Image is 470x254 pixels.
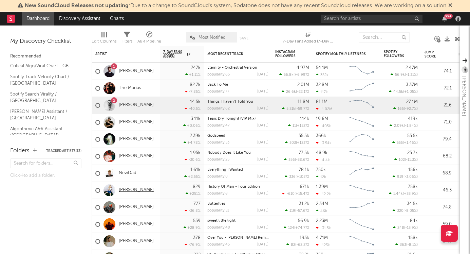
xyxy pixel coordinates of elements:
div: 54.1M [316,66,328,70]
span: 1.44k [393,192,403,196]
div: 366k [316,134,326,138]
a: Algorithmic A&R Assistant ([GEOGRAPHIC_DATA]) [10,125,75,139]
div: ( ) [393,106,418,111]
span: -1.84 % [405,124,417,128]
a: Over You - [PERSON_NAME] Remix [207,236,269,240]
a: History Of Man - Tour Edition [207,185,260,189]
div: ( ) [284,225,309,230]
span: 320 [397,209,403,213]
div: 378 [193,236,201,240]
div: Butterflies [207,202,268,206]
div: popularity: 25 [207,158,229,162]
div: 19.6M [316,117,328,121]
span: -22.1 % [297,90,308,94]
div: 56.9k [298,219,309,223]
div: My Discovery Checklist [10,37,81,46]
div: popularity: 53 [207,141,229,145]
div: ( ) [279,72,309,77]
div: ( ) [389,89,418,94]
div: -30.6 % [185,157,201,162]
button: 99+ [442,16,447,21]
div: -123k [316,243,330,247]
div: ( ) [285,174,309,179]
div: 55.5k [299,134,309,138]
div: -405k [316,124,331,128]
div: Nobody Does It Like You [207,151,268,155]
div: 117k [316,90,328,94]
div: 114k [300,117,309,121]
div: Jump Score [425,50,441,58]
a: Discovery Assistant [54,12,105,26]
div: popularity: 8 [207,192,228,196]
a: Critical Algo/Viral Chart - GB [10,62,75,70]
div: -1.02M [316,107,332,111]
a: [PERSON_NAME] [119,187,154,193]
a: [PERSON_NAME] [119,119,154,125]
div: ( ) [282,89,309,94]
div: popularity: 47 [207,124,230,128]
div: [DATE] [257,192,268,196]
span: 919 [397,175,403,179]
div: [DATE] [257,209,268,213]
svg: Chart title [346,216,377,233]
div: [DATE] [257,124,268,128]
div: Over You - Bobby Harvey Remix [207,236,268,240]
div: ( ) [394,157,418,162]
span: 5.21k [286,107,295,111]
div: [DATE] [257,73,268,77]
input: Search for folders... [10,158,81,168]
div: -7.85 % [185,89,201,94]
div: 77.5k [299,151,309,155]
div: 7-Day Fans Added (7-Day Fans Added) [283,37,334,46]
a: [PERSON_NAME] [119,204,154,210]
div: +2.55 % [184,174,201,179]
div: Spotify Monthly Listeners [316,52,367,56]
div: 2.34M [316,202,328,206]
div: 31.2k [299,202,309,206]
span: -8.05 % [405,209,417,213]
div: 750k [316,168,326,172]
a: sweet little light. [207,219,237,223]
span: : Due to a change to SoundCloud's system, Sodatone does not have any recent Soundcloud releases. ... [25,3,446,9]
span: 26.6k [286,90,296,94]
div: +251 % [186,191,201,196]
div: [DATE] [257,243,268,247]
div: 156k [408,168,418,172]
div: 71.0 [425,118,452,126]
span: -8.1 % [407,243,417,247]
div: 4.97M [297,66,309,70]
a: Nobody Does It Like You [207,151,251,155]
span: +15.4 % [296,192,308,196]
div: 2.47M [406,66,418,70]
div: 82.7k [190,83,201,87]
div: 55.5k [407,134,418,138]
div: -40.5 % [185,106,201,111]
div: [DATE] [257,226,268,230]
svg: Chart title [346,233,377,250]
div: 21.6 [425,101,452,109]
span: +33.9 % [404,192,417,196]
div: -12.2k [316,192,331,196]
div: 78.1k [299,168,309,172]
div: 46k [316,209,327,213]
svg: Chart title [346,148,377,165]
div: popularity: 51 [207,209,229,213]
div: 2.01M [297,83,309,87]
span: New SoundCloud Releases not updating [25,3,129,9]
div: -36.8 % [185,208,201,213]
div: popularity: 0 [207,175,228,179]
span: -92.7 % [405,107,417,111]
a: [PERSON_NAME] Assistant / [GEOGRAPHIC_DATA] [10,108,75,122]
div: 829 [193,185,201,189]
div: 1.95k [190,151,201,155]
span: 363 [400,243,406,247]
div: Eternity - Orchestral Version [207,66,268,70]
div: 46.3 [425,186,452,194]
span: 555 [397,141,403,145]
div: Most Recent Track [207,52,258,56]
span: 44.5k [393,90,403,94]
div: Folders [10,147,30,155]
div: 1.61k [190,168,201,172]
div: 539 [193,219,201,223]
div: +28.9 % [184,225,201,230]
